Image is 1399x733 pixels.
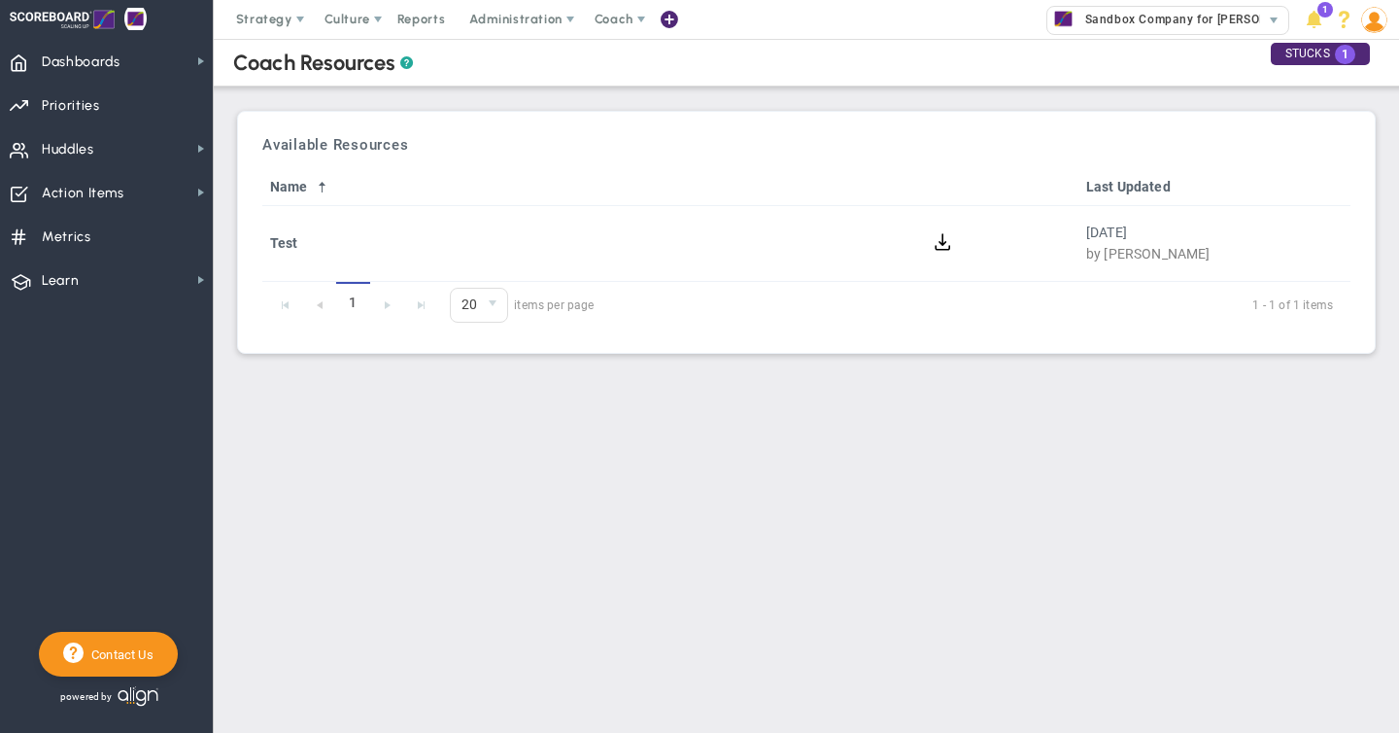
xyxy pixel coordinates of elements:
[42,261,79,301] span: Learn
[451,289,479,322] span: 20
[934,231,952,250] button: Download
[324,12,370,26] span: Culture
[233,50,414,76] div: Coach Resources
[1260,7,1288,34] span: select
[469,12,562,26] span: Administration
[1335,45,1355,64] span: 1
[42,86,100,126] span: Priorities
[450,288,595,323] span: items per page
[595,12,633,26] span: Coach
[84,647,154,662] span: Contact Us
[1361,7,1387,33] img: 51354.Person.photo
[1051,7,1075,31] img: 33585.Company.photo
[479,289,507,322] span: select
[1075,7,1314,32] span: Sandbox Company for [PERSON_NAME]
[42,173,124,214] span: Action Items
[336,282,370,324] span: 1
[270,179,799,194] a: Name
[1271,43,1370,65] div: STUCKS
[236,12,292,26] span: Strategy
[1317,2,1333,17] span: 1
[42,42,120,83] span: Dashboards
[1086,179,1343,194] a: Last Updated
[42,217,91,258] span: Metrics
[1086,222,1343,265] div: [DATE]
[618,294,1333,317] span: 1 - 1 of 1 items
[39,681,239,712] div: Powered by Align
[1086,246,1211,262] span: by [PERSON_NAME]
[450,288,508,323] span: 0
[270,235,298,251] strong: Test
[262,136,408,154] h3: Available Resources
[42,129,94,170] span: Huddles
